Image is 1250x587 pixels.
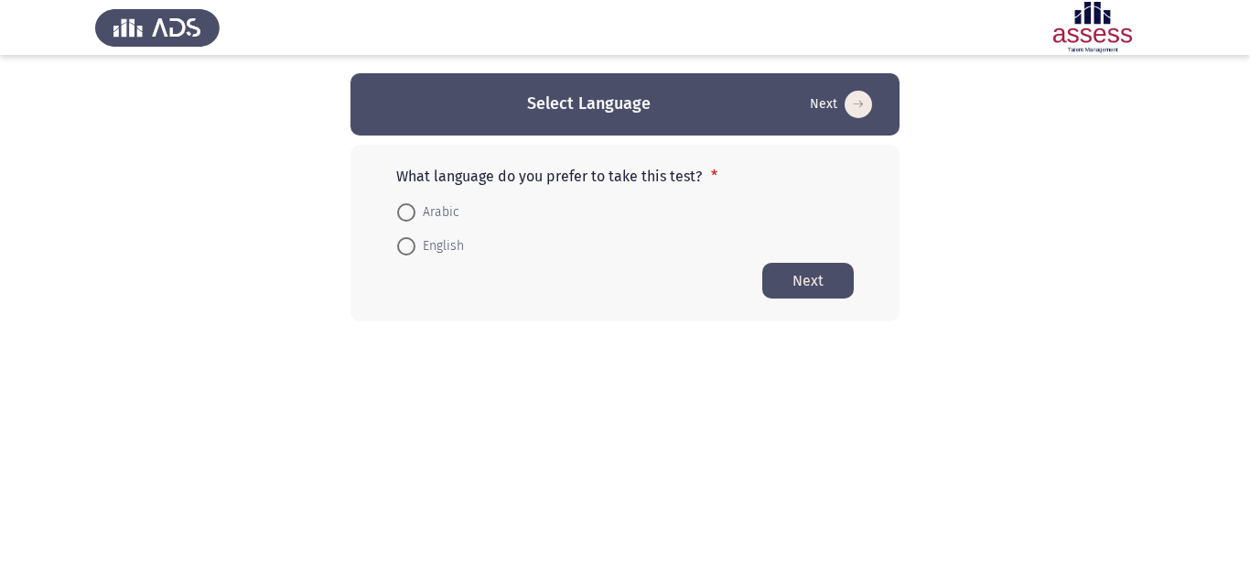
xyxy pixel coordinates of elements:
button: Start assessment [762,263,854,299]
p: What language do you prefer to take this test? [396,168,854,185]
span: Arabic [415,201,459,223]
img: Assess Talent Management logo [95,2,220,53]
img: Assessment logo of Focus 3 Module+ CCE (A) Hero [1030,2,1155,53]
h3: Select Language [527,92,651,115]
button: Start assessment [804,90,878,119]
span: English [415,235,464,257]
